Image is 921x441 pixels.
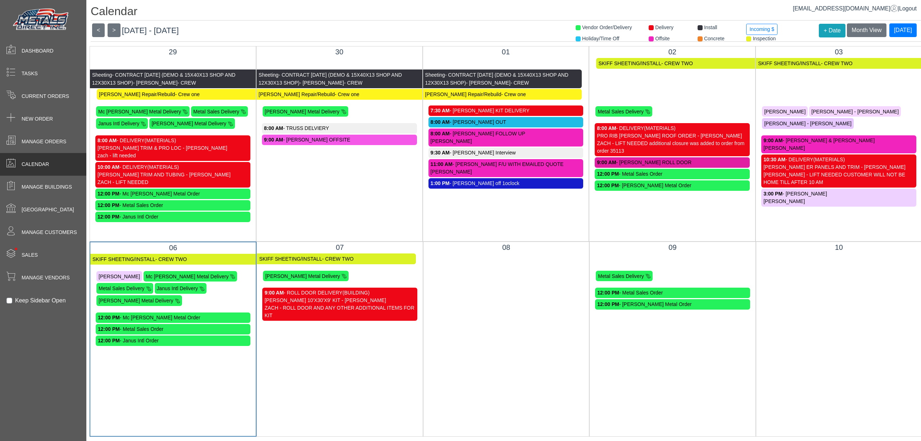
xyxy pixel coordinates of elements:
span: - CONTRACT [DATE] (DEMO & 15X40X13 SHOP AND 12X30X13 SHOP) [425,72,568,86]
span: Manage Customers [22,229,77,236]
span: Vendor Order/Delivery [582,24,632,30]
span: Tasks [22,70,38,77]
span: Mc [PERSON_NAME] Metal Delivery [146,273,228,279]
strong: 9:00 AM [264,137,283,143]
div: - Metal Sales Order [97,202,248,209]
span: Sheeting [425,72,445,78]
span: (MATERIALS) [813,157,845,162]
span: - CREW [344,80,362,86]
button: Incoming $ [746,24,777,35]
button: + Date [819,24,845,37]
span: SKIFF SHEETING/INSTALL [598,60,661,66]
div: [PERSON_NAME] [763,144,914,152]
span: Janus Intl Delivery [98,121,139,126]
div: - [PERSON_NAME] [763,190,914,198]
div: - [PERSON_NAME] Interview [431,149,581,157]
span: Metal Sales Delivery [598,273,644,279]
strong: 10:30 AM [763,157,785,162]
div: - DELIVERY [763,156,914,163]
span: Calendar [22,161,49,168]
span: Janus Intl Delivery [157,285,198,291]
a: [EMAIL_ADDRESS][DOMAIN_NAME] [793,5,898,12]
div: | [793,4,917,13]
div: ZACH - LIFT NEEDED additional closure was added to order from order 35113 [597,140,748,155]
div: zach - lift needed [97,152,248,159]
span: Metal Sales Delivery [193,108,239,114]
div: ZACH - ROLL DOOR AND ANY OTHER ADDITIONAL ITEMS FOR KIT [264,304,415,319]
div: - Metal Sales Order [597,289,748,297]
span: Install [704,24,717,30]
span: (MATERIALS) [145,138,176,143]
div: - [PERSON_NAME] FOLLOW UP [431,130,581,138]
span: - CREW TWO [661,60,693,66]
span: Concrete [704,36,725,41]
div: PRO RIB [PERSON_NAME] ROOF ORDER - [PERSON_NAME] [597,132,748,140]
span: Mc [PERSON_NAME] Metal Delivery [98,108,181,114]
strong: 8:00 AM [97,138,117,143]
span: (BUILDING) [342,290,369,296]
span: Holiday/Time Off [582,36,619,41]
span: Metal Sales Delivery [598,108,644,114]
span: - [PERSON_NAME] [133,80,178,86]
strong: 12:00 PM [597,171,619,177]
span: [PERSON_NAME] Metal Delivery [151,121,226,126]
strong: 10:00 AM [97,164,119,170]
span: New Order [22,115,53,123]
div: 10 [762,242,916,253]
span: [PERSON_NAME] [764,108,806,114]
div: [PERSON_NAME] ER PANELS AND TRIM - [PERSON_NAME] [763,163,914,171]
span: Logout [899,5,917,12]
strong: 1:00 PM [431,180,450,186]
span: • [7,237,25,261]
div: - Metal Sales Order [98,325,248,333]
div: - DELIVERY [597,125,748,132]
span: [PERSON_NAME] - [PERSON_NAME] [764,121,852,126]
div: - Janus Intl Order [97,213,248,221]
span: [PERSON_NAME] Repair/Rebuild [99,91,175,97]
span: [PERSON_NAME] Metal Delivery [265,108,340,114]
strong: 9:00 AM [264,290,283,296]
div: 02 [595,46,750,57]
div: [PERSON_NAME] TRIM AND TUBING - [PERSON_NAME] [97,171,248,179]
div: [PERSON_NAME] TRIM & PRO LOC - [PERSON_NAME] [97,144,248,152]
span: Metal Sales Delivery [99,285,145,291]
div: [PERSON_NAME] [431,168,581,176]
strong: 12:00 PM [98,315,120,320]
button: Month View [847,23,886,37]
div: - ROLL DOOR DELIVERY [264,289,415,297]
span: Sheeting [92,72,112,78]
div: - [PERSON_NAME] OFFSITE [264,136,415,144]
div: - Mc [PERSON_NAME] Metal Order [97,190,248,198]
div: 01 [428,46,584,57]
div: - DELIVERY [97,163,248,171]
span: (MATERIALS) [644,125,676,131]
span: - CREW [511,80,529,86]
span: - Crew one [175,91,200,97]
span: [PERSON_NAME] [99,273,140,279]
span: [PERSON_NAME] Metal Delivery [265,273,340,279]
span: Dashboard [22,47,54,55]
span: Manage Vendors [22,274,70,282]
div: - Metal Sales Order [597,170,748,178]
span: SKIFF SHEETING/INSTALL [758,60,821,66]
div: [PERSON_NAME] [763,198,914,205]
div: - [PERSON_NAME] F/U WITH EMAILED QUOTE [431,161,581,168]
strong: 12:00 PM [97,202,119,208]
div: - [PERSON_NAME] Metal Order [597,182,748,189]
span: - Crew one [335,91,359,97]
div: 03 [761,46,916,57]
strong: 12:00 PM [98,338,120,343]
strong: 12:00 PM [97,191,119,197]
strong: 12:00 PM [597,301,619,307]
span: - [PERSON_NAME] [299,80,344,86]
button: < [92,23,105,37]
strong: 12:00 PM [98,326,120,332]
span: SKIFF SHEETING/INSTALL [92,256,155,262]
span: - CONTRACT [DATE] (DEMO & 15X40X13 SHOP AND 12X30X13 SHOP) [259,72,402,86]
div: [PERSON_NAME] - LIFT NEEDED CUSTOMER WILL NOT BE HOME TILL AFTER 10 AM [763,171,914,186]
div: - [PERSON_NAME] KIT DELIVERY [431,107,581,114]
div: ZACH - LIFT NEEDED [97,179,248,186]
div: 06 [96,242,250,253]
button: [DATE] [889,23,917,37]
